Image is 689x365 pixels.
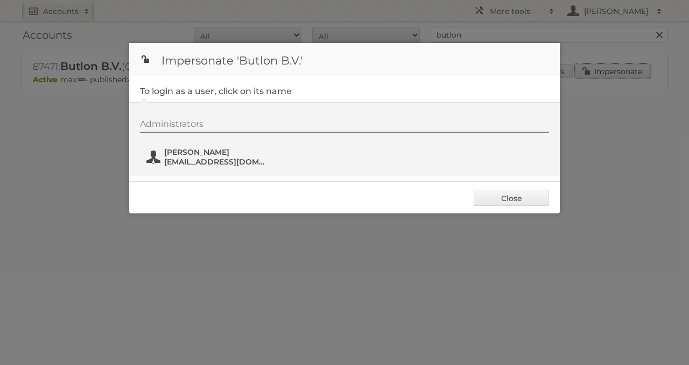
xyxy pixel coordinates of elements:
[474,190,549,206] a: Close
[145,146,272,168] button: [PERSON_NAME] [EMAIL_ADDRESS][DOMAIN_NAME]
[140,119,549,133] div: Administrators
[164,147,269,157] span: [PERSON_NAME]
[164,157,269,167] span: [EMAIL_ADDRESS][DOMAIN_NAME]
[129,43,560,75] h1: Impersonate 'Butlon B.V.'
[140,86,292,96] legend: To login as a user, click on its name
